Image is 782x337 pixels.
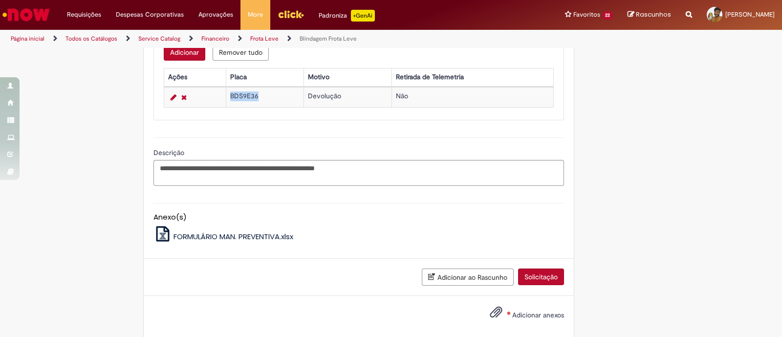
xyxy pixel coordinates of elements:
[1,5,51,24] img: ServiceNow
[116,10,184,20] span: Despesas Corporativas
[226,87,304,107] td: BDS9E36
[153,160,564,186] textarea: Descrição
[164,68,226,86] th: Ações
[636,10,671,19] span: Rascunhos
[602,11,613,20] span: 22
[392,87,554,107] td: Não
[168,91,179,103] a: Editar Linha 1
[226,68,304,86] th: Placa
[573,10,600,20] span: Favoritos
[422,269,514,286] button: Adicionar ao Rascunho
[179,91,189,103] a: Remover linha 1
[174,231,293,242] span: FORMULÁRIO MAN. PREVENTIVA.xlsx
[67,10,101,20] span: Requisições
[628,10,671,20] a: Rascunhos
[153,231,294,242] a: FORMULÁRIO MAN. PREVENTIVA.xlsx
[7,30,514,48] ul: Trilhas de página
[392,68,554,86] th: Retirada de Telemetria
[250,35,279,43] a: Frota Leve
[278,7,304,22] img: click_logo_yellow_360x200.png
[198,10,233,20] span: Aprovações
[153,148,186,157] span: Descrição
[725,10,775,19] span: [PERSON_NAME]
[518,269,564,285] button: Solicitação
[213,44,269,61] button: Remove all rows for Baixa de Veículo
[65,35,117,43] a: Todos os Catálogos
[300,35,357,43] a: Blindagem Frota Leve
[138,35,180,43] a: Service Catalog
[248,10,263,20] span: More
[304,68,392,86] th: Motivo
[319,10,375,22] div: Padroniza
[351,10,375,22] p: +GenAi
[11,35,44,43] a: Página inicial
[512,311,564,319] span: Adicionar anexos
[304,87,392,107] td: Devolução
[153,213,564,222] h5: Anexo(s)
[487,303,505,326] button: Adicionar anexos
[164,44,205,61] button: Add a row for Baixa de Veículo
[201,35,229,43] a: Financeiro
